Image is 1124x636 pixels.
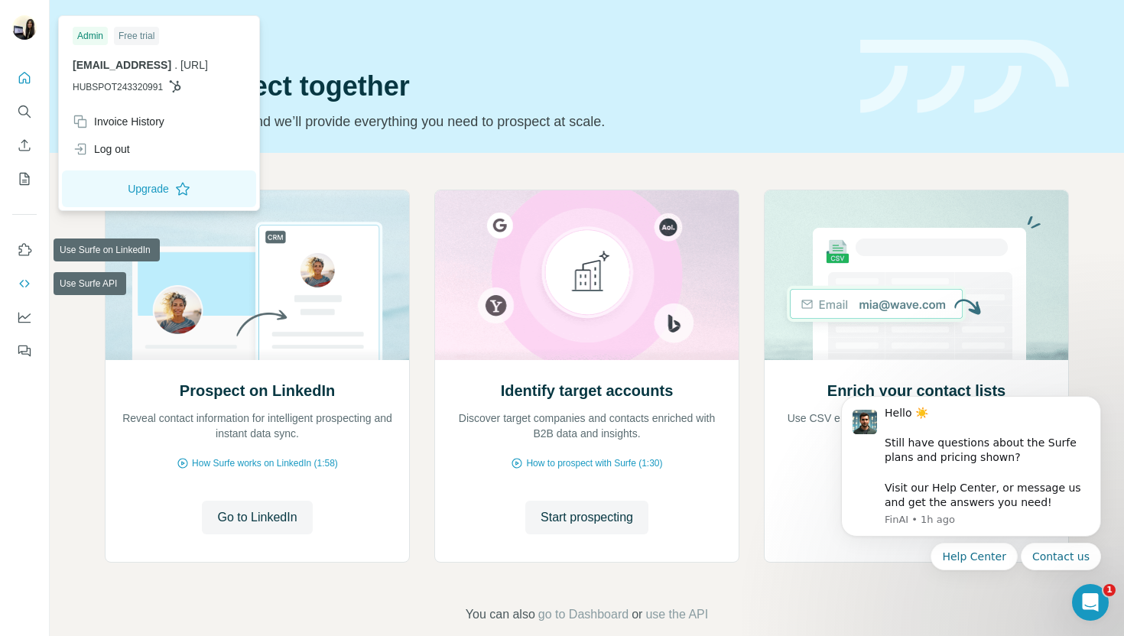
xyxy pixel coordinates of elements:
[73,27,108,45] div: Admin
[780,410,1053,441] p: Use CSV enrichment to confirm you are using the best data available.
[73,80,163,94] span: HUBSPOT243320991
[645,605,708,624] button: use the API
[180,59,208,71] span: [URL]
[541,508,633,527] span: Start prospecting
[174,59,177,71] span: .
[501,380,674,401] h2: Identify target accounts
[73,114,164,129] div: Invoice History
[105,28,842,44] div: Quick start
[12,98,37,125] button: Search
[525,501,648,534] button: Start prospecting
[1103,584,1116,596] span: 1
[764,190,1069,360] img: Enrich your contact lists
[105,111,842,132] p: Pick your starting point and we’ll provide everything you need to prospect at scale.
[105,190,410,360] img: Prospect on LinkedIn
[73,141,130,157] div: Log out
[12,64,37,92] button: Quick start
[12,337,37,365] button: Feedback
[538,605,629,624] button: go to Dashboard
[73,59,171,71] span: [EMAIL_ADDRESS]
[12,131,37,159] button: Enrich CSV
[192,456,338,470] span: How Surfe works on LinkedIn (1:58)
[12,303,37,331] button: Dashboard
[105,71,842,102] h1: Let’s prospect together
[202,501,312,534] button: Go to LinkedIn
[450,410,723,441] p: Discover target companies and contacts enriched with B2B data and insights.
[62,170,256,207] button: Upgrade
[217,508,297,527] span: Go to LinkedIn
[180,380,335,401] h2: Prospect on LinkedIn
[466,605,535,624] span: You can also
[434,190,739,360] img: Identify target accounts
[860,40,1069,114] img: banner
[12,236,37,264] button: Use Surfe on LinkedIn
[114,27,159,45] div: Free trial
[121,410,394,441] p: Reveal contact information for intelligent prospecting and instant data sync.
[12,270,37,297] button: Use Surfe API
[632,605,642,624] span: or
[1072,584,1109,621] iframe: Intercom live chat
[12,165,37,193] button: My lists
[818,346,1124,595] iframe: Intercom notifications message
[526,456,662,470] span: How to prospect with Surfe (1:30)
[12,15,37,40] img: Avatar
